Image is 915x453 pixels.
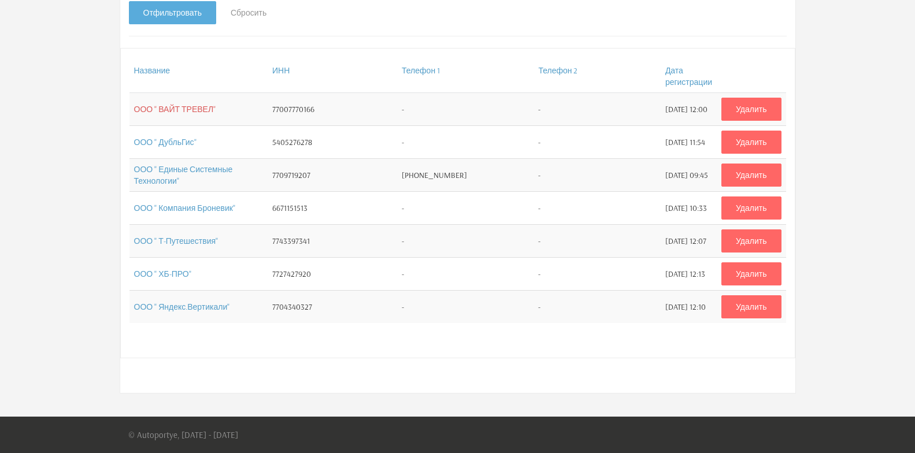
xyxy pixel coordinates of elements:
[134,164,233,186] a: ООО " Единые Системные Технологии"
[268,191,397,224] td: 6671151513
[534,191,660,224] td: -
[721,131,781,154] a: Удалить
[129,1,216,24] input: Отфильтровать
[661,257,717,290] td: [DATE] 12:13
[721,164,781,187] a: Удалить
[534,224,660,257] td: -
[661,158,717,191] td: [DATE] 09:45
[134,269,191,279] a: ООО " ХБ-ПРО"
[661,191,717,224] td: [DATE] 10:33
[397,92,534,125] td: -
[268,92,397,125] td: 77007770166
[534,158,660,191] td: -
[397,125,534,158] td: -
[534,257,660,290] td: -
[721,262,781,285] a: Удалить
[216,1,281,24] a: Сбросить
[268,257,397,290] td: 7727427920
[534,290,660,323] td: -
[534,125,660,158] td: -
[268,224,397,257] td: 7743397341
[397,257,534,290] td: -
[665,65,712,87] a: Дата регистрации
[661,125,717,158] td: [DATE] 11:54
[397,191,534,224] td: -
[272,65,290,76] a: ИНН
[661,92,717,125] td: [DATE] 12:00
[721,295,781,318] a: Удалить
[397,290,534,323] td: -
[268,290,397,323] td: 7704340327
[661,224,717,257] td: [DATE] 12:07
[134,203,235,213] a: ООО " Компания Броневик"
[134,302,230,312] a: ООО " Яндекс.Вертикали"
[397,158,534,191] td: [PHONE_NUMBER]
[134,104,216,114] a: ООО " ВАЙТ ТРЕВЕЛ"
[538,65,577,76] a: Телефон 2
[721,196,781,220] a: Удалить
[397,224,534,257] td: -
[134,236,218,246] a: ООО " Т-Путешествия"
[721,229,781,253] a: Удалить
[402,65,440,76] a: Телефон 1
[134,65,171,76] a: Название
[661,290,717,323] td: [DATE] 12:10
[534,92,660,125] td: -
[268,125,397,158] td: 5405276278
[268,158,397,191] td: 7709719207
[721,98,781,121] a: Удалить
[134,137,197,147] a: ООО " ДубльГис"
